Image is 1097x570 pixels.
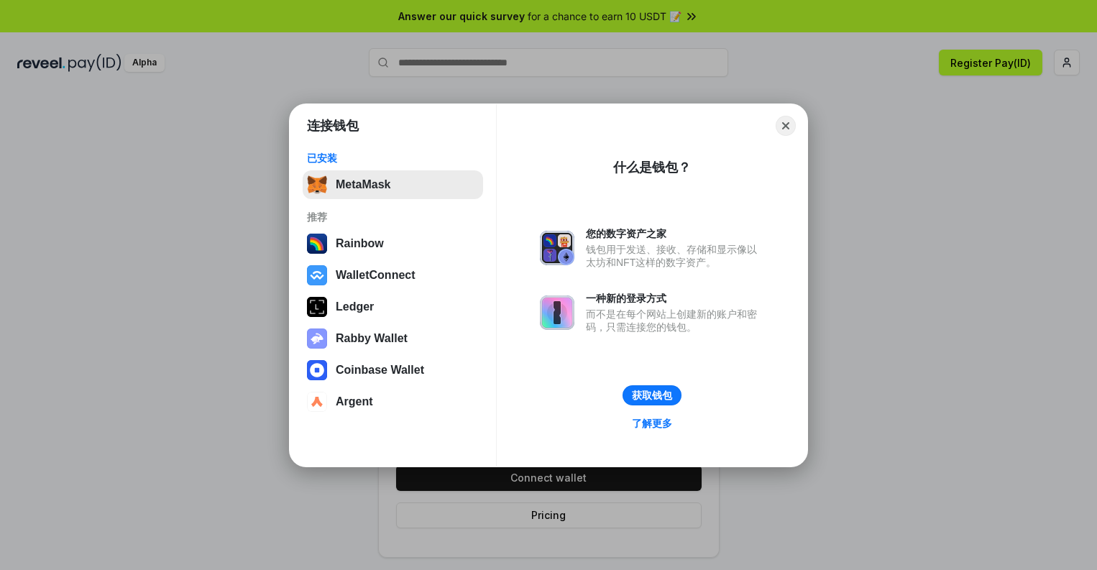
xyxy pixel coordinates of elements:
div: 而不是在每个网站上创建新的账户和密码，只需连接您的钱包。 [586,308,764,334]
button: 获取钱包 [623,385,681,405]
div: 一种新的登录方式 [586,292,764,305]
button: Coinbase Wallet [303,356,483,385]
button: WalletConnect [303,261,483,290]
button: Argent [303,387,483,416]
div: Argent [336,395,373,408]
div: Ledger [336,300,374,313]
div: 钱包用于发送、接收、存储和显示像以太坊和NFT这样的数字资产。 [586,243,764,269]
div: Coinbase Wallet [336,364,424,377]
a: 了解更多 [623,414,681,433]
div: 您的数字资产之家 [586,227,764,240]
div: 推荐 [307,211,479,224]
img: svg+xml,%3Csvg%20width%3D%2228%22%20height%3D%2228%22%20viewBox%3D%220%200%2028%2028%22%20fill%3D... [307,360,327,380]
h1: 连接钱包 [307,117,359,134]
div: 获取钱包 [632,389,672,402]
img: svg+xml,%3Csvg%20width%3D%22120%22%20height%3D%22120%22%20viewBox%3D%220%200%20120%20120%22%20fil... [307,234,327,254]
img: svg+xml,%3Csvg%20xmlns%3D%22http%3A%2F%2Fwww.w3.org%2F2000%2Fsvg%22%20width%3D%2228%22%20height%3... [307,297,327,317]
div: MetaMask [336,178,390,191]
img: svg+xml,%3Csvg%20xmlns%3D%22http%3A%2F%2Fwww.w3.org%2F2000%2Fsvg%22%20fill%3D%22none%22%20viewBox... [540,295,574,330]
div: 了解更多 [632,417,672,430]
img: svg+xml,%3Csvg%20fill%3D%22none%22%20height%3D%2233%22%20viewBox%3D%220%200%2035%2033%22%20width%... [307,175,327,195]
img: svg+xml,%3Csvg%20xmlns%3D%22http%3A%2F%2Fwww.w3.org%2F2000%2Fsvg%22%20fill%3D%22none%22%20viewBox... [307,328,327,349]
button: MetaMask [303,170,483,199]
img: svg+xml,%3Csvg%20width%3D%2228%22%20height%3D%2228%22%20viewBox%3D%220%200%2028%2028%22%20fill%3D... [307,265,327,285]
button: Ledger [303,293,483,321]
button: Rainbow [303,229,483,258]
div: 什么是钱包？ [613,159,691,176]
div: Rainbow [336,237,384,250]
img: svg+xml,%3Csvg%20xmlns%3D%22http%3A%2F%2Fwww.w3.org%2F2000%2Fsvg%22%20fill%3D%22none%22%20viewBox... [540,231,574,265]
img: svg+xml,%3Csvg%20width%3D%2228%22%20height%3D%2228%22%20viewBox%3D%220%200%2028%2028%22%20fill%3D... [307,392,327,412]
div: 已安装 [307,152,479,165]
div: Rabby Wallet [336,332,408,345]
button: Close [776,116,796,136]
div: WalletConnect [336,269,416,282]
button: Rabby Wallet [303,324,483,353]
